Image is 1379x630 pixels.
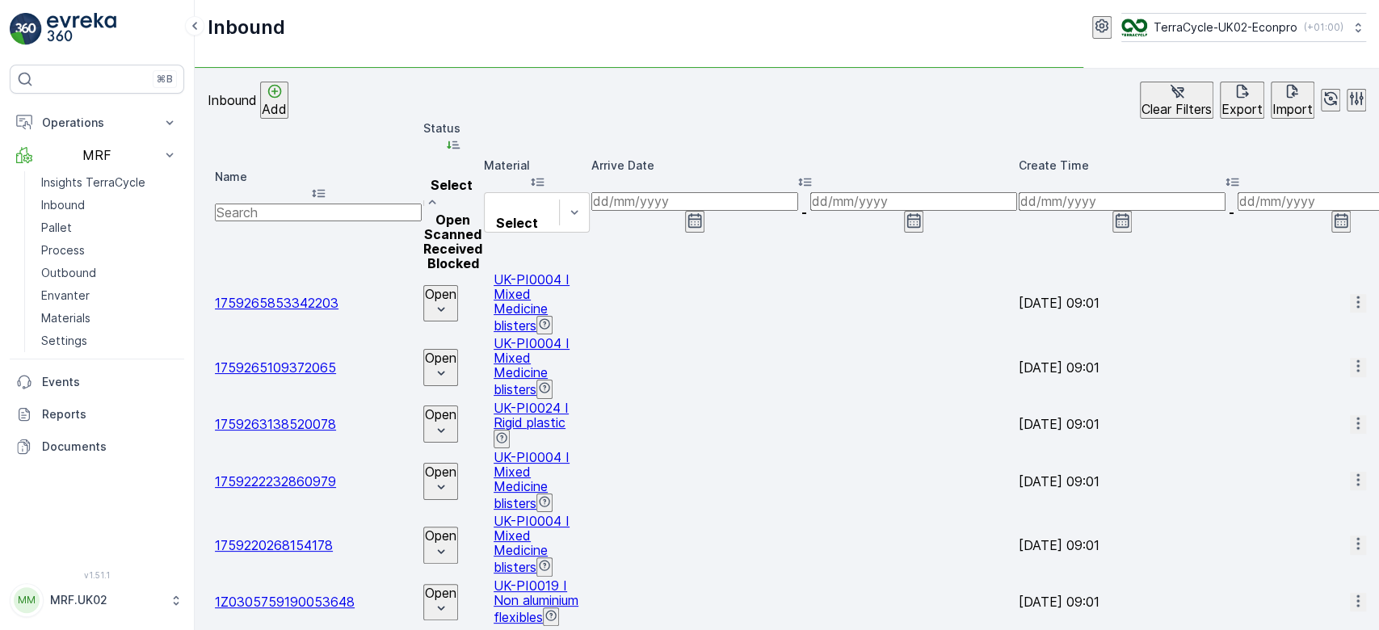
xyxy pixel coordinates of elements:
[215,473,336,489] a: 1759222232860979
[41,288,90,304] p: Envanter
[14,587,40,613] div: MM
[425,464,456,479] p: Open
[423,349,458,386] button: Open
[425,586,456,600] p: Open
[1141,102,1212,116] p: Clear Filters
[423,120,482,136] p: Status
[10,583,184,617] button: MMMRF.UK02
[591,157,1017,174] p: Arrive Date
[427,255,479,271] span: Blocked
[42,374,178,390] p: Events
[10,398,184,430] a: Reports
[484,157,590,174] p: Material
[10,430,184,463] a: Documents
[423,405,458,443] button: Open
[425,407,456,422] p: Open
[435,212,470,228] span: Open
[423,527,458,564] button: Open
[591,192,798,210] input: dd/mm/yyyy
[35,216,184,239] a: Pallet
[1271,82,1314,119] button: Import
[424,226,481,242] span: Scanned
[208,93,257,107] p: Inbound
[35,330,184,352] a: Settings
[215,537,333,553] a: 1759220268154178
[50,592,162,608] p: MRF.UK02
[494,271,570,334] a: UK-PI0004 I Mixed Medicine blisters
[491,216,543,230] p: Select
[423,241,482,257] span: Received
[494,449,570,511] a: UK-PI0004 I Mixed Medicine blisters
[430,178,474,192] p: Select
[1140,82,1213,119] button: Clear Filters
[10,570,184,580] span: v 1.51.1
[1229,205,1234,220] p: -
[260,82,288,119] button: Add
[1221,102,1263,116] p: Export
[1121,13,1366,42] button: TerraCycle-UK02-Econpro(+01:00)
[215,416,336,432] a: 1759263138520078
[41,333,87,349] p: Settings
[494,335,570,397] a: UK-PI0004 I Mixed Medicine blisters
[262,102,287,116] p: Add
[35,239,184,262] a: Process
[215,169,422,185] p: Name
[425,351,456,365] p: Open
[423,285,458,322] button: Open
[35,171,184,194] a: Insights TerraCycle
[35,284,184,307] a: Envanter
[425,528,456,543] p: Open
[208,15,285,40] p: Inbound
[35,262,184,284] a: Outbound
[42,115,152,131] p: Operations
[1019,192,1226,210] input: dd/mm/yyyy
[1220,82,1264,119] button: Export
[494,400,569,430] a: UK-PI0024 I Rigid plastic
[157,73,173,86] p: ⌘B
[215,204,422,221] input: Search
[1272,102,1313,116] p: Import
[1121,19,1147,36] img: terracycle_logo_wKaHoWT.png
[423,584,458,621] button: Open
[425,287,456,301] p: Open
[494,577,578,625] a: UK-PI0019 I Non aluminium flexibles
[10,139,184,171] button: MRF
[10,13,42,45] img: logo
[41,197,85,213] p: Inbound
[41,265,96,281] p: Outbound
[10,366,184,398] a: Events
[10,107,184,139] button: Operations
[215,594,355,610] a: 1Z0305759190053648
[810,192,1017,210] input: dd/mm/yyyy
[1154,19,1297,36] p: TerraCycle-UK02-Econpro
[215,359,336,376] a: 1759265109372065
[47,13,116,45] img: logo_light-DOdMpM7g.png
[494,513,570,575] a: UK-PI0004 I Mixed Medicine blisters
[423,463,458,500] button: Open
[35,194,184,216] a: Inbound
[42,148,152,162] p: MRF
[42,406,178,422] p: Reports
[1304,21,1343,34] p: ( +01:00 )
[41,242,85,258] p: Process
[41,174,145,191] p: Insights TerraCycle
[35,307,184,330] a: Materials
[42,439,178,455] p: Documents
[801,205,807,220] p: -
[215,295,338,311] a: 1759265853342203
[41,310,90,326] p: Materials
[41,220,72,236] p: Pallet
